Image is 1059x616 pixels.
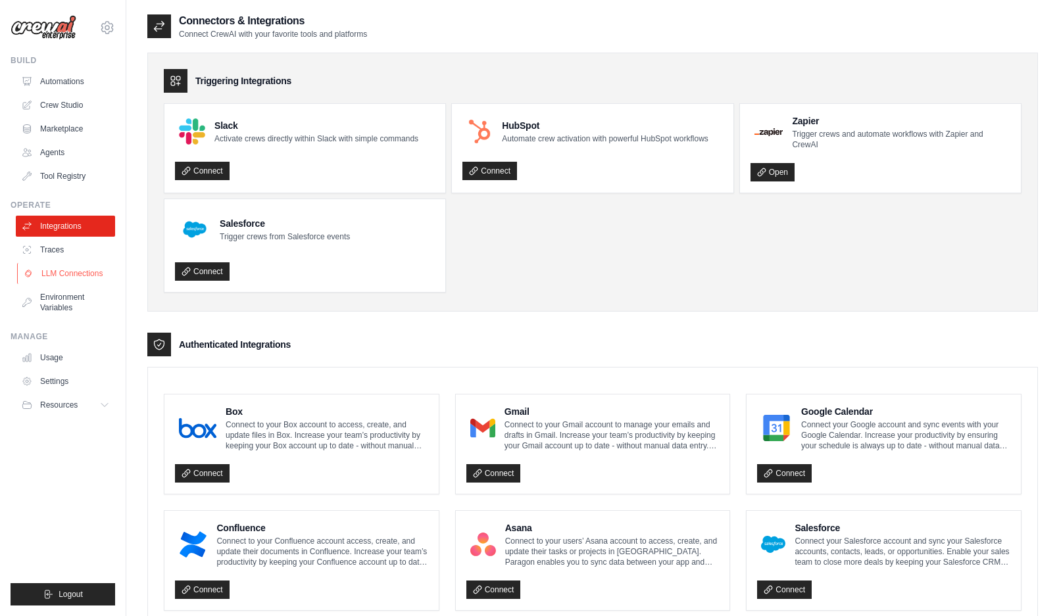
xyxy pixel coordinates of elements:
p: Connect CrewAI with your favorite tools and platforms [179,29,367,39]
h4: Box [226,405,428,418]
a: Connect [462,162,517,180]
img: Box Logo [179,415,216,441]
img: HubSpot Logo [466,118,493,145]
img: Zapier Logo [754,128,783,136]
span: Resources [40,400,78,410]
a: Marketplace [16,118,115,139]
a: Connect [757,464,812,483]
p: Connect to your Gmail account to manage your emails and drafts in Gmail. Increase your team’s pro... [505,419,720,451]
a: Connect [175,162,230,180]
a: Connect [175,464,230,483]
h3: Authenticated Integrations [179,338,291,351]
a: Connect [466,464,521,483]
img: Slack Logo [179,118,205,145]
a: Automations [16,71,115,92]
p: Trigger crews and automate workflows with Zapier and CrewAI [792,129,1010,150]
a: Environment Variables [16,287,115,318]
a: LLM Connections [17,263,116,284]
div: Operate [11,200,115,210]
button: Resources [16,394,115,415]
h4: Confluence [216,521,428,534]
a: Tool Registry [16,166,115,187]
a: Connect [466,580,521,599]
p: Connect to your Box account to access, create, and update files in Box. Increase your team’s prod... [226,419,428,451]
a: Traces [16,239,115,260]
h4: Asana [505,521,720,534]
div: Build [11,55,115,66]
h4: HubSpot [502,119,708,132]
h4: Salesforce [220,217,350,230]
h4: Zapier [792,114,1010,128]
img: Logo [11,15,76,40]
h4: Google Calendar [801,405,1010,418]
p: Automate crew activation with powerful HubSpot workflows [502,133,708,144]
h4: Gmail [505,405,720,418]
div: Manage [11,331,115,342]
a: Usage [16,347,115,368]
p: Trigger crews from Salesforce events [220,231,350,242]
p: Connect to your Confluence account access, create, and update their documents in Confluence. Incr... [216,536,428,567]
a: Crew Studio [16,95,115,116]
img: Salesforce Logo [761,531,785,557]
span: Logout [59,589,83,600]
a: Integrations [16,216,115,237]
img: Salesforce Logo [179,214,210,245]
a: Settings [16,371,115,392]
a: Agents [16,142,115,163]
a: Connect [757,580,812,599]
p: Connect your Salesforce account and sync your Salesforce accounts, contacts, leads, or opportunit... [795,536,1010,567]
p: Connect your Google account and sync events with your Google Calendar. Increase your productivity... [801,419,1010,451]
img: Asana Logo [470,531,496,557]
img: Gmail Logo [470,415,495,441]
h4: Slack [214,119,418,132]
img: Google Calendar Logo [761,415,792,441]
a: Open [751,163,795,181]
h4: Salesforce [795,521,1010,534]
h2: Connectors & Integrations [179,13,367,29]
img: Confluence Logo [179,531,207,557]
h3: Triggering Integrations [195,74,291,87]
p: Activate crews directly within Slack with simple commands [214,133,418,144]
a: Connect [175,262,230,281]
a: Connect [175,580,230,599]
button: Logout [11,583,115,605]
p: Connect to your users’ Asana account to access, create, and update their tasks or projects in [GE... [505,536,720,567]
